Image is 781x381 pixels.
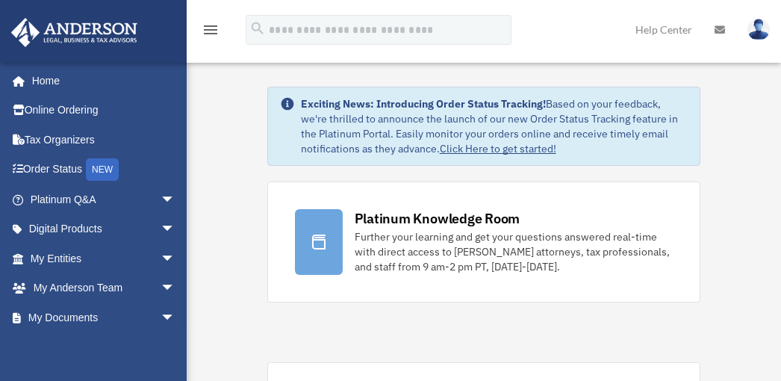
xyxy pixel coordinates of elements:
a: Home [10,66,190,96]
span: arrow_drop_down [161,214,190,245]
span: arrow_drop_down [161,244,190,274]
span: arrow_drop_down [161,185,190,215]
a: Platinum Knowledge Room Further your learning and get your questions answered real-time with dire... [267,182,701,303]
a: Online Ordering [10,96,198,126]
a: My Entitiesarrow_drop_down [10,244,198,273]
img: User Pic [747,19,770,40]
a: Click Here to get started! [440,142,556,155]
div: Platinum Knowledge Room [355,209,520,228]
a: Platinum Q&Aarrow_drop_down [10,185,198,214]
i: menu [202,21,220,39]
a: Order StatusNEW [10,155,198,185]
div: Further your learning and get your questions answered real-time with direct access to [PERSON_NAM... [355,229,673,274]
span: arrow_drop_down [161,303,190,333]
div: Based on your feedback, we're thrilled to announce the launch of our new Order Status Tracking fe... [301,96,688,156]
i: search [249,20,266,37]
a: menu [202,26,220,39]
span: arrow_drop_down [161,273,190,304]
div: NEW [86,158,119,181]
a: Digital Productsarrow_drop_down [10,214,198,244]
a: My Anderson Teamarrow_drop_down [10,273,198,303]
a: My Documentsarrow_drop_down [10,303,198,332]
a: Tax Organizers [10,125,198,155]
img: Anderson Advisors Platinum Portal [7,18,142,47]
strong: Exciting News: Introducing Order Status Tracking! [301,97,546,111]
